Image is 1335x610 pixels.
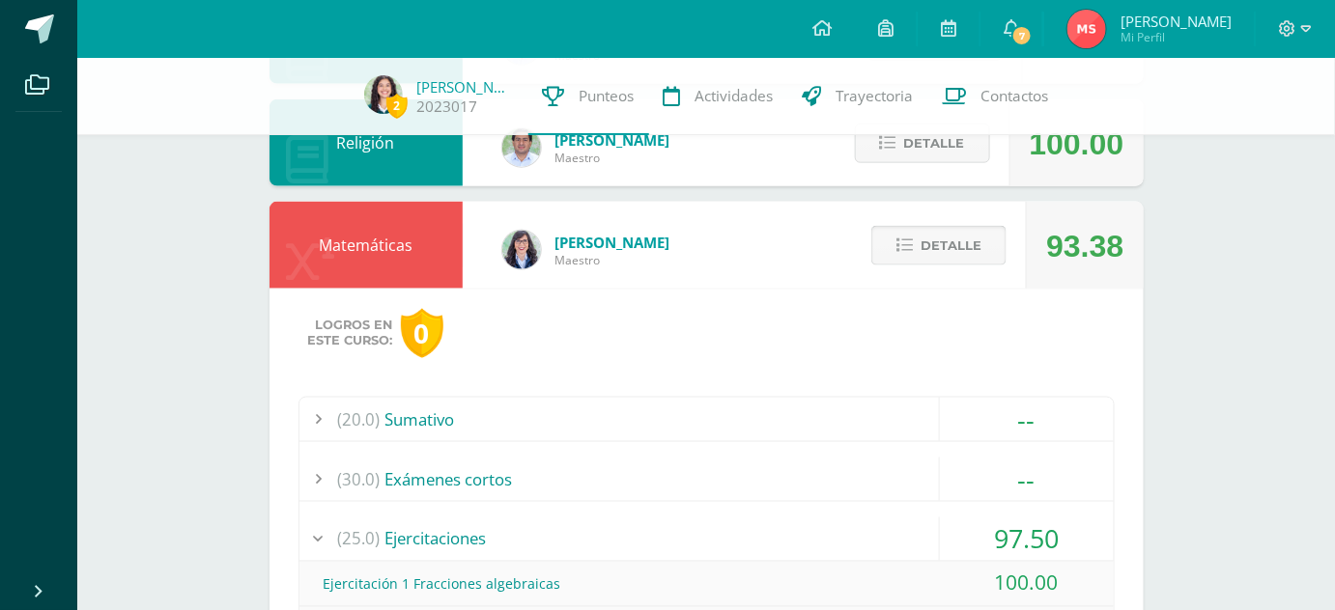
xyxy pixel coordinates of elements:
div: Sumativo [299,398,1114,441]
span: Mi Perfil [1121,29,1232,45]
div: -- [940,457,1114,501]
a: Contactos [928,58,1064,135]
div: 100.00 [1030,100,1124,187]
img: fb703a472bdb86d4ae91402b7cff009e.png [1067,10,1106,48]
img: 6e225fc003bfcfe63679bea112e55f59.png [364,75,403,114]
div: Exámenes cortos [299,457,1114,501]
div: Ejercitaciones [299,517,1114,561]
span: Detalle [904,125,965,161]
div: 0 [401,309,443,358]
span: Punteos [580,86,635,106]
span: Actividades [696,86,774,106]
span: [PERSON_NAME] [555,130,670,150]
span: Logros en este curso: [308,318,393,348]
a: Trayectoria [788,58,928,135]
div: -- [940,398,1114,441]
span: Maestro [555,252,670,268]
img: f767cae2d037801592f2ba1a5db71a2a.png [502,128,541,167]
div: Religión [270,99,463,186]
span: [PERSON_NAME] [555,233,670,252]
a: [PERSON_NAME] [417,77,514,97]
span: 7 [1011,25,1033,46]
span: 2 [386,94,408,118]
a: Actividades [649,58,788,135]
img: 01c6c64f30021d4204c203f22eb207bb.png [502,231,541,269]
span: Detalle [921,228,981,263]
div: Matemáticas [270,202,463,289]
button: Detalle [855,124,990,163]
a: Punteos [528,58,649,135]
span: [PERSON_NAME] [1121,12,1232,31]
a: 2023017 [417,97,478,117]
span: Maestro [555,150,670,166]
div: 100.00 [940,562,1114,605]
span: (30.0) [338,457,381,501]
div: Ejercitación 1 Fracciones algebraicas [299,563,1114,606]
span: Contactos [981,86,1049,106]
span: Trayectoria [837,86,914,106]
span: (25.0) [338,517,381,561]
span: (20.0) [338,398,381,441]
div: 93.38 [1046,203,1123,290]
button: Detalle [871,226,1007,265]
div: 97.50 [940,517,1114,561]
